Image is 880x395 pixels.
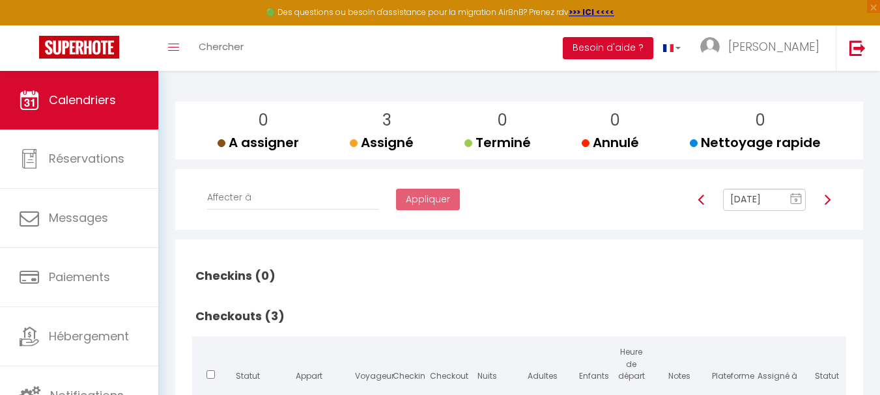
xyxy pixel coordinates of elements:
span: Calendriers [49,92,116,108]
img: logout [849,40,866,56]
img: arrow-right3.svg [822,195,832,205]
span: Chercher [199,40,244,53]
span: Terminé [464,133,531,152]
a: Chercher [189,25,253,71]
span: Assigné [350,133,414,152]
span: Paiements [49,269,110,285]
h2: Checkouts (3) [192,296,846,336]
span: Nettoyage rapide [690,133,821,152]
span: Appart [296,370,322,381]
span: A assigner [218,133,299,152]
img: Super Booking [39,36,119,59]
p: 0 [592,108,639,133]
img: ... [700,37,720,57]
span: Messages [49,210,108,226]
img: arrow-left3.svg [696,195,707,205]
span: Réservations [49,150,124,167]
button: Besoin d'aide ? [563,37,653,59]
a: >>> ICI <<<< [569,7,614,18]
p: 0 [700,108,821,133]
p: 0 [475,108,531,133]
span: Annulé [582,133,639,152]
span: Statut [236,370,260,381]
h2: Checkins (0) [192,256,846,296]
a: ... [PERSON_NAME] [690,25,836,71]
button: Appliquer [396,189,460,211]
p: 3 [360,108,414,133]
span: Hébergement [49,328,129,344]
p: 0 [228,108,299,133]
text: 9 [795,197,798,203]
span: [PERSON_NAME] [728,38,819,55]
input: Select Date [723,189,806,211]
